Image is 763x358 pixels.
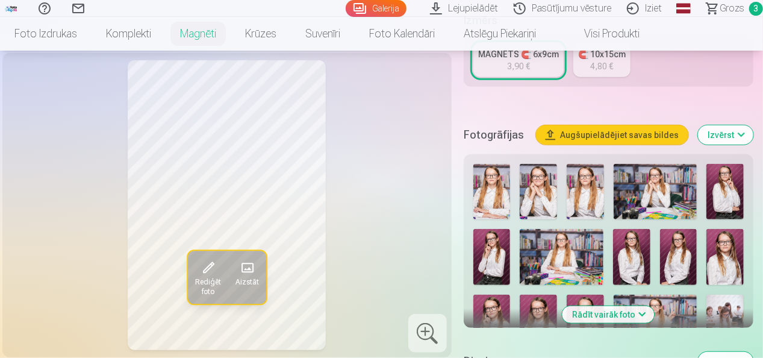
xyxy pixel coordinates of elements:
a: Atslēgu piekariņi [449,17,550,51]
a: Komplekti [92,17,166,51]
img: /fa1 [5,5,18,12]
a: Krūzes [231,17,291,51]
h5: Fotogrāfijas [464,127,526,143]
button: Rediģēt foto [188,251,228,304]
div: MAGNĒTS 🧲 6x9cm [478,48,559,60]
div: 4,80 € [590,60,613,72]
a: Foto kalendāri [355,17,449,51]
span: Rediģēt foto [195,278,221,297]
div: 3,90 € [507,60,530,72]
span: 3 [749,2,763,16]
button: Izvērst [698,125,753,145]
a: Magnēti [166,17,231,51]
span: Grozs [720,1,744,16]
span: Aizstāt [235,278,259,287]
button: Augšupielādējiet savas bildes [536,125,688,145]
button: Aizstāt [228,251,266,304]
a: Suvenīri [291,17,355,51]
button: Rādīt vairāk foto [562,306,655,323]
div: 🧲 10x15cm [578,48,626,60]
a: Visi produkti [550,17,654,51]
a: 🧲 10x15cm4,80 € [573,43,631,77]
a: MAGNĒTS 🧲 6x9cm3,90 € [473,43,564,77]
